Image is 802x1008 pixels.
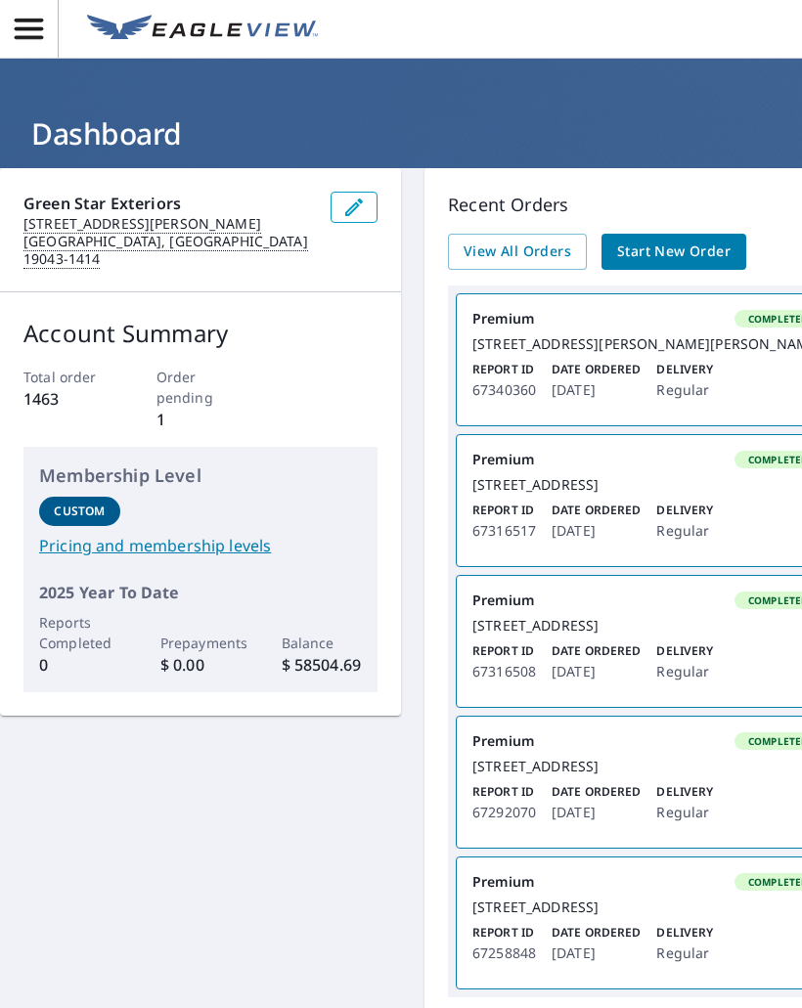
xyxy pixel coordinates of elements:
p: Membership Level [39,462,362,489]
p: $ 0.00 [160,653,242,677]
h1: Dashboard [23,113,779,153]
p: Regular [656,801,713,824]
p: $ 58504.69 [282,653,363,677]
p: Date Ordered [552,361,641,378]
p: Report ID [472,361,536,378]
p: [DATE] [552,378,641,402]
p: [DATE] [552,519,641,543]
p: Date Ordered [552,642,641,660]
p: Date Ordered [552,783,641,801]
img: EV Logo [87,15,318,44]
p: Report ID [472,502,536,519]
p: 0 [39,653,120,677]
a: EV Logo [75,3,330,56]
p: Regular [656,660,713,683]
p: Report ID [472,924,536,942]
a: Start New Order [601,234,746,270]
p: Custom [54,503,105,520]
p: [DATE] [552,660,641,683]
p: [DATE] [552,801,641,824]
p: 67316517 [472,519,536,543]
a: View All Orders [448,234,587,270]
p: Prepayments [160,633,242,653]
p: Regular [656,378,713,402]
p: Total order [23,367,112,387]
p: Delivery [656,642,713,660]
p: Delivery [656,361,713,378]
p: Green Star Exteriors [23,192,315,215]
p: Delivery [656,783,713,801]
p: Delivery [656,502,713,519]
p: 67258848 [472,942,536,965]
p: Order pending [156,367,245,408]
p: Report ID [472,642,536,660]
span: View All Orders [464,240,571,264]
p: Regular [656,519,713,543]
p: [DATE] [552,942,641,965]
p: Regular [656,942,713,965]
p: 67316508 [472,660,536,683]
p: Report ID [472,783,536,801]
a: Pricing and membership levels [39,534,362,557]
p: Balance [282,633,363,653]
p: 2025 Year To Date [39,581,362,604]
p: Date Ordered [552,502,641,519]
span: Start New Order [617,240,731,264]
p: 1463 [23,387,112,411]
p: Account Summary [23,316,378,351]
p: 67340360 [472,378,536,402]
p: 1 [156,408,245,431]
p: Reports Completed [39,612,120,653]
p: Delivery [656,924,713,942]
p: 67292070 [472,801,536,824]
p: Date Ordered [552,924,641,942]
